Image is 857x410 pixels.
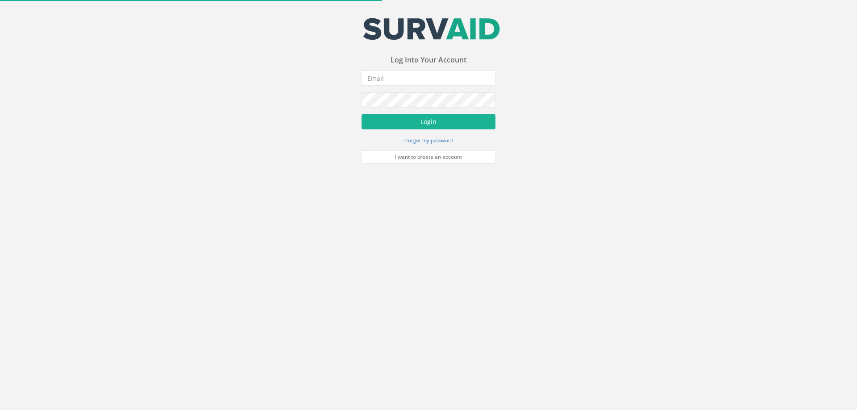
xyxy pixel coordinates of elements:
h3: Log Into Your Account [362,56,495,64]
small: I forgot my password [404,137,453,144]
a: I forgot my password [404,136,453,144]
input: Email [362,70,495,86]
a: I want to create an account [362,150,495,164]
button: Login [362,114,495,129]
